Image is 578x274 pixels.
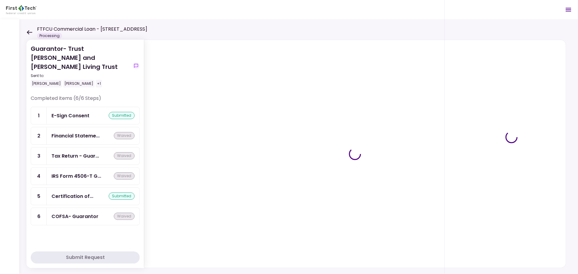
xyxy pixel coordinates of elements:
[31,208,47,225] div: 6
[31,208,140,225] a: 6COFSA- Guarantorwaived
[31,251,140,263] button: Submit Request
[66,254,105,261] div: Submit Request
[114,172,135,180] div: waived
[37,26,147,33] h1: FTFCU Commercial Loan - [STREET_ADDRESS]
[31,107,140,125] a: 1E-Sign Consentsubmitted
[63,80,95,88] div: [PERSON_NAME]
[31,73,130,79] div: Sent to:
[31,168,47,185] div: 4
[51,152,99,160] div: Tax Return - Guarantor
[31,127,47,144] div: 2
[114,213,135,220] div: waived
[109,192,135,200] div: submitted
[51,132,100,140] div: Financial Statement - Guarantor
[31,44,130,88] div: Guarantor- Trust [PERSON_NAME] and [PERSON_NAME] Living Trust
[114,152,135,159] div: waived
[31,80,62,88] div: [PERSON_NAME]
[31,147,47,165] div: 3
[51,192,93,200] div: Certification of Trust
[51,213,98,220] div: COFSA- Guarantor
[31,147,140,165] a: 3Tax Return - Guarantorwaived
[114,132,135,139] div: waived
[109,112,135,119] div: submitted
[132,62,140,69] button: show-messages
[31,107,47,124] div: 1
[96,80,102,88] div: +1
[51,172,101,180] div: IRS Form 4506-T Guarantor
[37,33,62,39] div: Processing
[6,5,36,14] img: Partner icon
[31,187,140,205] a: 5Certification of Trustsubmitted
[31,95,140,107] div: Completed items (6/6 Steps)
[31,127,140,145] a: 2Financial Statement - Guarantorwaived
[31,167,140,185] a: 4IRS Form 4506-T Guarantorwaived
[51,112,89,119] div: E-Sign Consent
[31,188,47,205] div: 5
